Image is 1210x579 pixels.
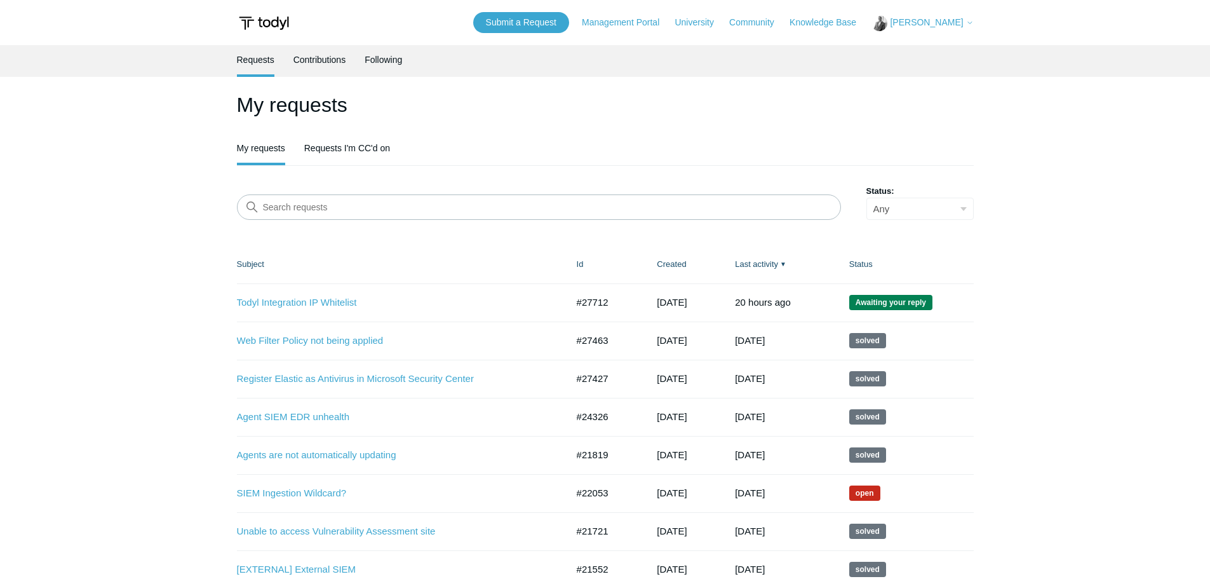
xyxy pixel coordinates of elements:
[564,360,645,398] td: #27427
[237,486,548,501] a: SIEM Ingestion Wildcard?
[849,562,886,577] span: This request has been solved
[849,333,886,348] span: This request has been solved
[890,17,963,27] span: [PERSON_NAME]
[735,297,791,308] time: 09/17/2025, 11:03
[564,474,645,512] td: #22053
[780,259,786,269] span: ▼
[582,16,672,29] a: Management Portal
[657,449,687,460] time: 12/11/2024, 08:53
[564,245,645,283] th: Id
[735,526,765,536] time: 12/26/2024, 11:02
[849,486,880,501] span: We are working on a response for you
[657,297,687,308] time: 08/27/2025, 10:36
[657,411,687,422] time: 04/18/2025, 08:03
[735,373,765,384] time: 09/10/2025, 10:02
[849,409,886,425] span: This request has been solved
[564,322,645,360] td: #27463
[735,335,765,346] time: 09/10/2025, 21:01
[849,371,886,386] span: This request has been solved
[790,16,869,29] a: Knowledge Base
[237,45,274,74] a: Requests
[237,194,841,220] input: Search requests
[866,185,974,198] label: Status:
[849,295,932,310] span: We are waiting for you to respond
[237,524,548,539] a: Unable to access Vulnerability Assessment site
[237,296,548,310] a: Todyl Integration IP Whitelist
[735,564,765,575] time: 12/23/2024, 20:02
[237,334,548,348] a: Web Filter Policy not being applied
[237,11,291,35] img: Todyl Support Center Help Center home page
[657,373,687,384] time: 08/14/2025, 10:23
[237,245,564,283] th: Subject
[564,398,645,436] td: #24326
[657,526,687,536] time: 12/05/2024, 14:03
[293,45,346,74] a: Contributions
[729,16,787,29] a: Community
[237,448,548,463] a: Agents are not automatically updating
[365,45,402,74] a: Following
[657,259,686,269] a: Created
[237,410,548,425] a: Agent SIEM EDR unhealth
[237,562,548,577] a: [EXTERNAL] External SIEM
[871,15,973,31] button: [PERSON_NAME]
[657,335,687,346] time: 08/15/2025, 08:53
[675,16,726,29] a: University
[735,487,765,498] time: 12/27/2024, 17:13
[849,447,886,463] span: This request has been solved
[237,372,548,386] a: Register Elastic as Antivirus in Microsoft Security Center
[657,487,687,498] time: 12/23/2024, 10:06
[304,133,390,163] a: Requests I'm CC'd on
[237,133,285,163] a: My requests
[849,524,886,539] span: This request has been solved
[735,259,778,269] a: Last activity▼
[735,449,765,460] time: 01/07/2025, 17:03
[735,411,765,422] time: 05/22/2025, 11:02
[473,12,569,33] a: Submit a Request
[564,283,645,322] td: #27712
[657,564,687,575] time: 11/22/2024, 13:35
[564,512,645,550] td: #21721
[237,90,974,120] h1: My requests
[837,245,974,283] th: Status
[564,436,645,474] td: #21819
